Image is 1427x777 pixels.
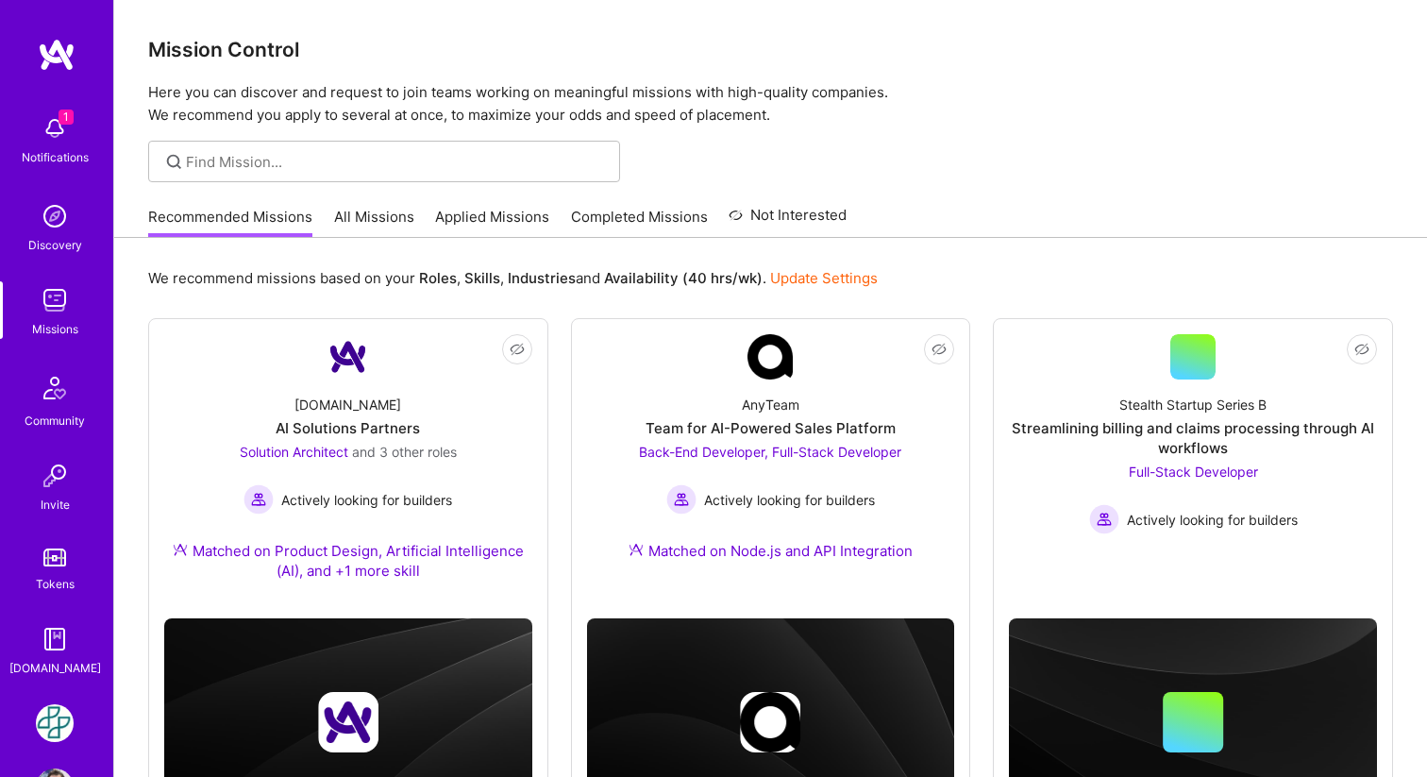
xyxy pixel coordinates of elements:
b: Skills [464,269,500,287]
img: bell [36,110,74,147]
i: icon EyeClosed [932,342,947,357]
i: icon EyeClosed [1354,342,1369,357]
img: logo [38,38,76,72]
span: Actively looking for builders [704,490,875,510]
img: Actively looking for builders [1089,504,1119,534]
a: All Missions [334,207,414,238]
div: Invite [41,495,70,515]
a: Not Interested [729,204,847,238]
div: Streamlining billing and claims processing through AI workflows [1009,418,1377,458]
a: Counter Health: Team for Counter Health [31,704,78,742]
b: Availability (40 hrs/wk) [604,269,763,287]
img: discovery [36,197,74,235]
span: Actively looking for builders [1127,510,1298,530]
img: Actively looking for builders [243,484,274,515]
a: Recommended Missions [148,207,312,238]
div: Discovery [28,235,82,255]
img: Ateam Purple Icon [173,542,188,557]
a: Completed Missions [571,207,708,238]
a: Company LogoAnyTeamTeam for AI-Powered Sales PlatformBack-End Developer, Full-Stack Developer Act... [587,334,955,583]
div: Team for AI-Powered Sales Platform [646,418,896,438]
span: Solution Architect [240,444,348,460]
img: Counter Health: Team for Counter Health [36,704,74,742]
div: [DOMAIN_NAME] [294,395,401,414]
img: Invite [36,457,74,495]
div: Community [25,411,85,431]
a: Applied Missions [435,207,549,238]
i: icon EyeClosed [510,342,525,357]
div: AI Solutions Partners [276,418,420,438]
span: Actively looking for builders [281,490,452,510]
img: Company logo [318,692,378,752]
img: Company logo [740,692,800,752]
div: Matched on Product Design, Artificial Intelligence (AI), and +1 more skill [164,541,532,581]
p: We recommend missions based on your , , and . [148,268,878,288]
img: teamwork [36,281,74,319]
b: Industries [508,269,576,287]
img: Ateam Purple Icon [629,542,644,557]
div: Matched on Node.js and API Integration [629,541,913,561]
a: Stealth Startup Series BStreamlining billing and claims processing through AI workflowsFull-Stack... [1009,334,1377,572]
span: and 3 other roles [352,444,457,460]
a: Company Logo[DOMAIN_NAME]AI Solutions PartnersSolution Architect and 3 other rolesActively lookin... [164,334,532,603]
img: Actively looking for builders [666,484,697,515]
div: Stealth Startup Series B [1119,395,1267,414]
img: Company Logo [326,334,371,380]
input: Find Mission... [186,152,606,172]
img: Company Logo [747,334,793,380]
img: guide book [36,620,74,658]
div: AnyTeam [742,395,799,414]
img: tokens [43,549,66,566]
a: Update Settings [770,269,878,287]
div: Notifications [22,147,89,167]
div: Missions [32,319,78,339]
h3: Mission Control [148,38,1393,61]
span: Full-Stack Developer [1129,464,1258,480]
b: Roles [419,269,457,287]
span: Back-End Developer, Full-Stack Developer [639,444,901,460]
i: icon SearchGrey [163,151,185,173]
div: Tokens [36,574,75,594]
span: 1 [59,110,74,125]
img: Community [32,365,77,411]
div: [DOMAIN_NAME] [9,658,101,678]
p: Here you can discover and request to join teams working on meaningful missions with high-quality ... [148,81,1393,127]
